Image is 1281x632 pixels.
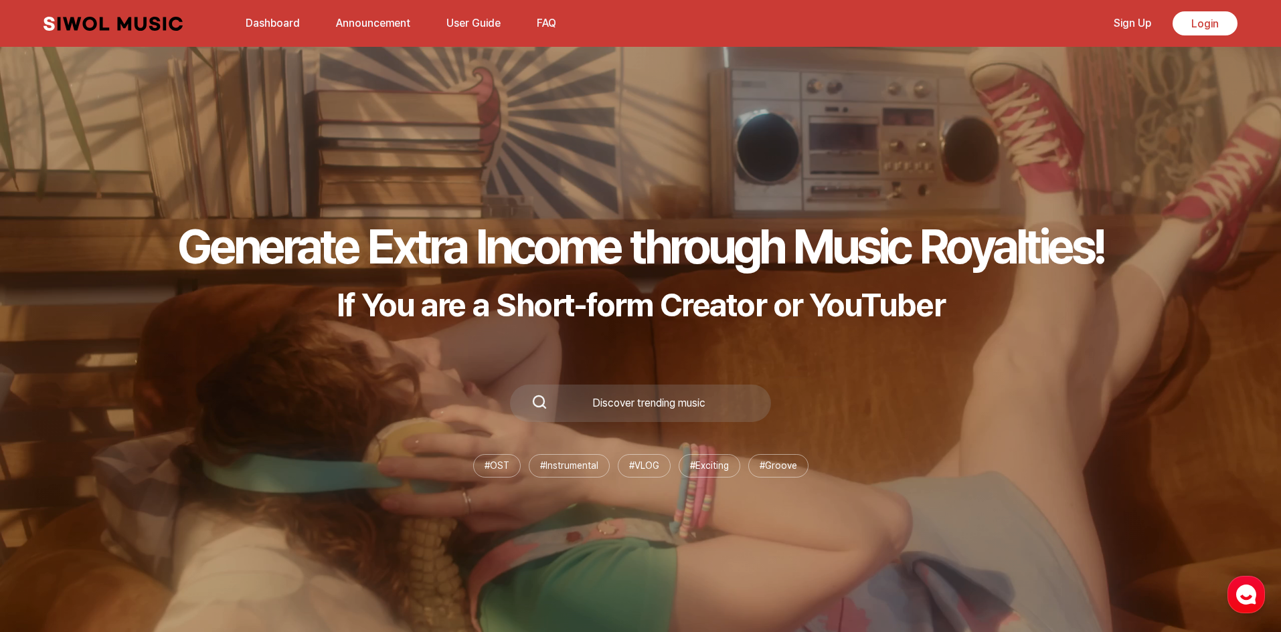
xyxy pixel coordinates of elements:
a: Dashboard [238,9,308,37]
a: User Guide [438,9,509,37]
button: FAQ [529,7,564,39]
a: Announcement [328,9,418,37]
li: # VLOG [618,454,671,478]
li: # Instrumental [529,454,610,478]
div: Discover trending music [547,398,750,409]
p: If You are a Short-form Creator or YouTuber [177,286,1104,324]
h1: Generate Extra Income through Music Royalties! [177,217,1104,275]
a: Sign Up [1106,9,1159,37]
li: # Exciting [679,454,740,478]
li: # OST [473,454,521,478]
a: Login [1173,11,1237,35]
li: # Groove [748,454,808,478]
